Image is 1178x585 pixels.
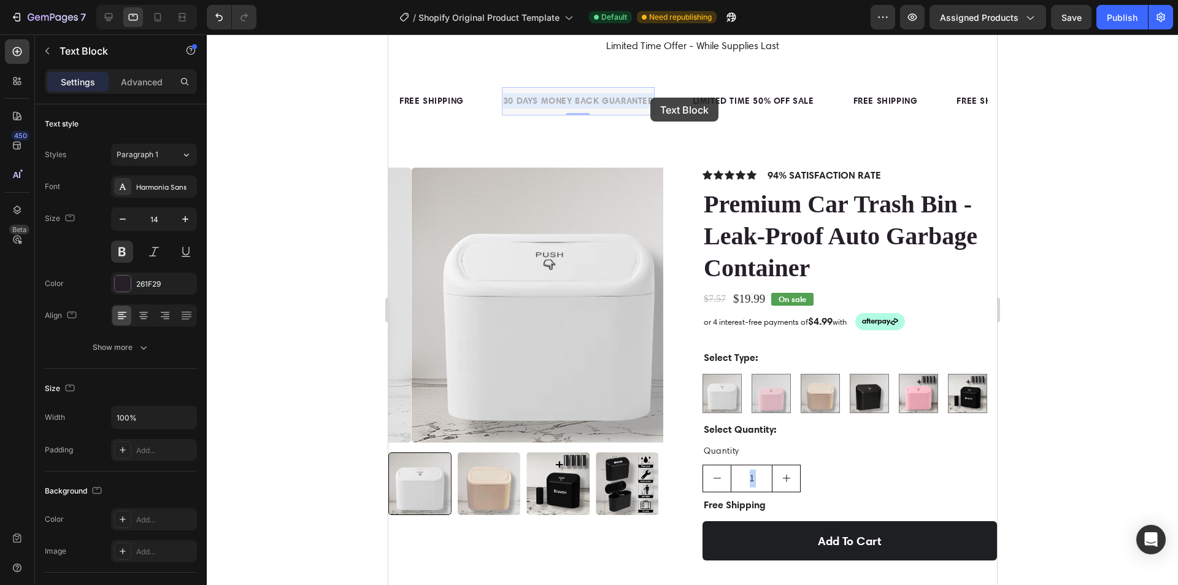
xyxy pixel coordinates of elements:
[413,11,416,24] span: /
[207,5,256,29] div: Undo/Redo
[117,149,158,160] span: Paragraph 1
[45,444,73,455] div: Padding
[112,406,196,428] input: Auto
[45,308,79,324] div: Align
[314,487,609,527] button: Add To Cart
[467,279,517,296] img: gempages_577819309464617488-ddc5c1cf-ded7-461a-a8bb-73fe46244f32.svg
[45,336,197,358] button: Show more
[930,5,1046,29] button: Assigned Products
[420,281,444,293] strong: $4.99
[940,11,1018,24] span: Assigned Products
[121,76,163,88] p: Advanced
[60,44,164,58] p: Text Block
[136,514,194,525] div: Add...
[601,12,627,23] span: Default
[61,76,95,88] p: Settings
[315,282,458,293] p: or 4 interest-free payments of with
[1096,5,1148,29] button: Publish
[111,144,197,166] button: Paragraph 1
[45,211,77,227] div: Size
[93,341,150,354] div: Show more
[388,34,997,585] iframe: Design area
[1107,11,1138,24] div: Publish
[45,118,79,130] div: Text style
[1061,12,1082,23] span: Save
[418,11,560,24] span: Shopify Original Product Template
[314,408,609,425] div: Quantity
[45,412,65,423] div: Width
[45,278,64,289] div: Color
[649,12,712,23] span: Need republishing
[45,181,60,192] div: Font
[5,5,91,29] button: 7
[384,431,412,457] button: increment
[12,131,29,141] div: 450
[314,257,339,273] div: $7.57
[465,59,529,74] p: FREE SHIPPING
[136,445,194,456] div: Add...
[315,389,607,401] p: Select Quantity:
[379,134,493,147] p: 94% SATISFACTION RATE
[45,483,104,500] div: Background
[80,10,86,25] p: 7
[45,546,66,557] div: Image
[1051,5,1091,29] button: Save
[315,431,342,457] button: decrement
[9,225,29,234] div: Beta
[464,58,531,76] div: Rich Text Editor. Editing area: main
[45,381,77,397] div: Size
[136,546,194,557] div: Add...
[45,149,66,160] div: Styles
[567,58,634,76] div: FREE SHIPPING
[315,317,607,330] p: Select Type:
[429,499,493,514] div: Add To Cart
[315,464,607,477] p: Free Shipping
[45,514,64,525] div: Color
[390,260,418,270] p: On sale
[344,256,378,274] div: $19.99
[314,153,609,251] h1: Premium Car Trash Bin - Leak-Proof Auto Garbage Container
[136,182,194,193] div: Harmonia Sans
[342,431,384,457] input: quantity
[136,279,194,290] div: 261F29
[1136,525,1166,554] div: Open Intercom Messenger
